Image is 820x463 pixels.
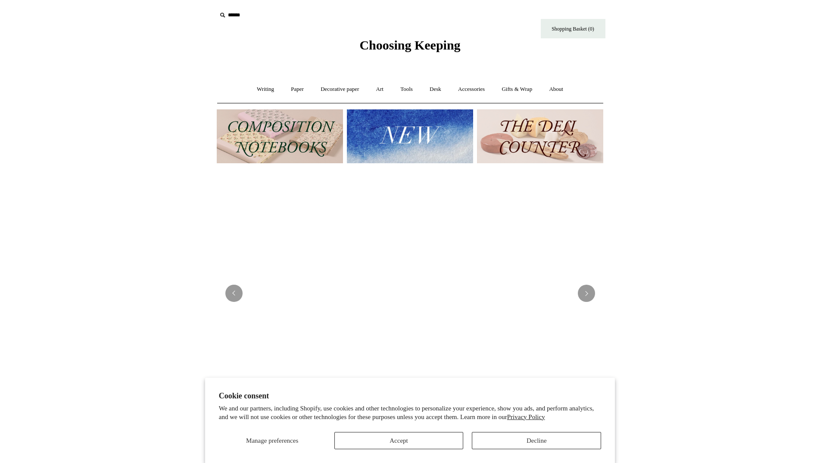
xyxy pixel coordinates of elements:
[225,285,243,302] button: Previous
[472,432,601,449] button: Decline
[217,172,604,415] img: 20250131 INSIDE OF THE SHOP.jpg__PID:b9484a69-a10a-4bde-9e8d-1408d3d5e6ad
[578,285,595,302] button: Next
[422,78,449,101] a: Desk
[217,109,343,163] img: 202302 Composition ledgers.jpg__PID:69722ee6-fa44-49dd-a067-31375e5d54ec
[507,413,545,420] a: Privacy Policy
[219,432,326,449] button: Manage preferences
[219,404,602,421] p: We and our partners, including Shopify, use cookies and other technologies to personalize your ex...
[334,432,464,449] button: Accept
[283,78,312,101] a: Paper
[477,109,603,163] img: The Deli Counter
[541,78,571,101] a: About
[359,45,460,51] a: Choosing Keeping
[450,78,493,101] a: Accessories
[347,109,473,163] img: New.jpg__PID:f73bdf93-380a-4a35-bcfe-7823039498e1
[393,78,421,101] a: Tools
[368,78,391,101] a: Art
[313,78,367,101] a: Decorative paper
[541,19,605,38] a: Shopping Basket (0)
[246,437,298,444] span: Manage preferences
[219,392,602,401] h2: Cookie consent
[494,78,540,101] a: Gifts & Wrap
[249,78,282,101] a: Writing
[359,38,460,52] span: Choosing Keeping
